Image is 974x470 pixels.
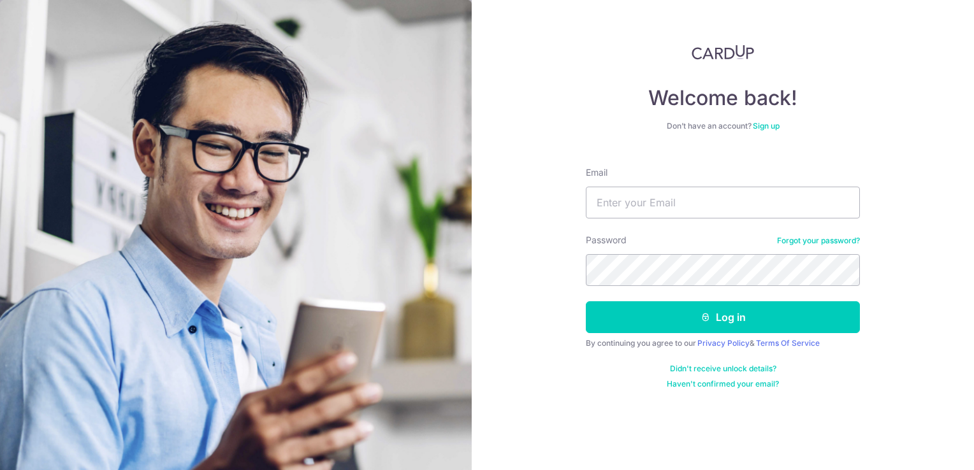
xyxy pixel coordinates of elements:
h4: Welcome back! [586,85,860,111]
a: Privacy Policy [697,338,750,348]
input: Enter your Email [586,187,860,218]
a: Forgot your password? [777,236,860,246]
a: Haven't confirmed your email? [667,379,779,389]
img: CardUp Logo [692,45,754,60]
div: Don’t have an account? [586,121,860,131]
a: Terms Of Service [756,338,820,348]
button: Log in [586,301,860,333]
a: Sign up [753,121,780,131]
label: Password [586,234,627,246]
a: Didn't receive unlock details? [670,364,776,374]
label: Email [586,166,607,179]
div: By continuing you agree to our & [586,338,860,348]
